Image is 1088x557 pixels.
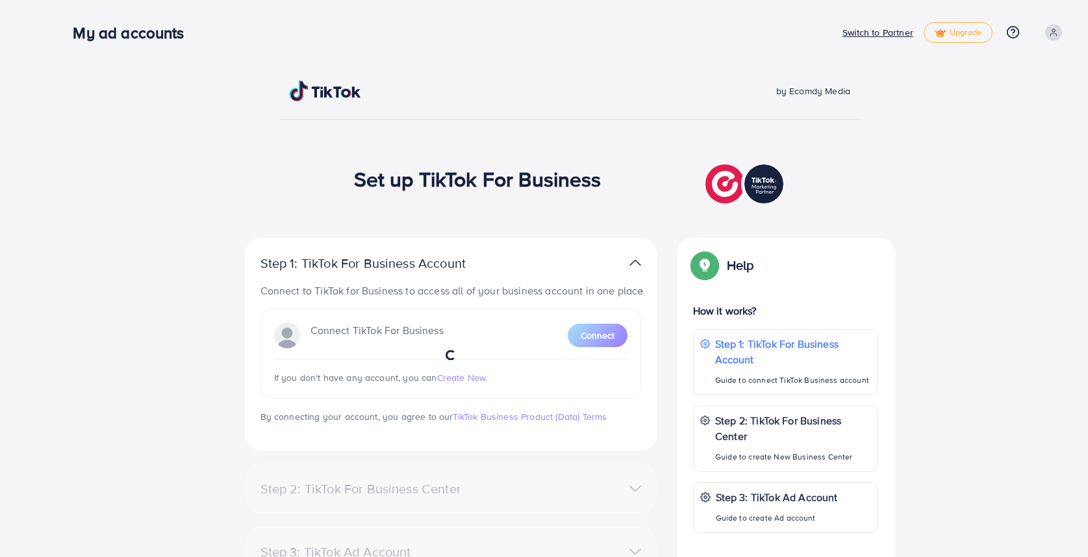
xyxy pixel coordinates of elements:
img: tick [935,29,946,38]
span: Upgrade [935,28,981,38]
img: Popup guide [693,253,716,277]
img: TikTok partner [629,253,641,272]
h1: Set up TikTok For Business [354,166,601,191]
p: Help [727,257,754,273]
span: by Ecomdy Media [776,84,850,97]
p: Guide to connect TikTok Business account [715,372,870,388]
a: tickUpgrade [924,22,993,43]
p: Step 1: TikTok For Business Account [260,255,507,271]
p: Guide to create New Business Center [715,449,870,465]
p: Step 3: TikTok Ad Account [716,489,838,505]
p: Step 1: TikTok For Business Account [715,336,870,367]
img: TikTok [290,81,361,101]
h3: My ad accounts [73,23,194,42]
p: Switch to Partner [842,25,913,40]
p: Step 2: TikTok For Business Center [715,413,870,444]
img: TikTok partner [705,161,787,207]
p: How it works? [693,303,878,318]
p: Guide to create Ad account [716,510,838,526]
